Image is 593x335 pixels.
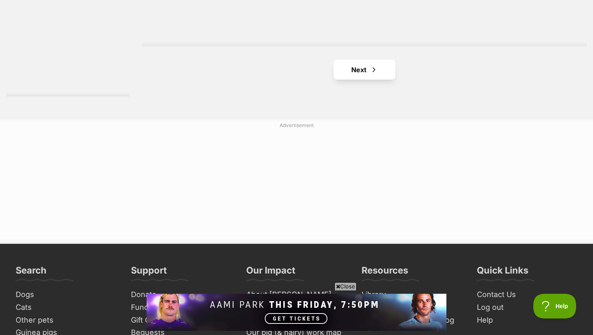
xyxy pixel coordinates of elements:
a: Gift Cards [128,314,235,327]
h3: Resources [362,264,408,281]
span: Close [334,282,357,290]
h3: Search [16,264,47,281]
a: Library [358,288,465,301]
a: Next page [334,60,395,80]
iframe: Help Scout Beacon - Open [533,294,577,318]
a: Donate [128,288,235,301]
h3: Our Impact [246,264,295,281]
a: Help [474,314,581,327]
iframe: Advertisement [147,294,446,331]
a: About [PERSON_NAME] [243,288,350,301]
a: Fundraise [128,301,235,314]
a: Dogs [12,288,119,301]
h3: Support [131,264,167,281]
a: Contact Us [474,288,581,301]
a: Other pets [12,314,119,327]
h3: Quick Links [477,264,528,281]
iframe: Advertisement [97,132,496,236]
nav: Pagination [142,60,587,80]
a: Cats [12,301,119,314]
a: Log out [474,301,581,314]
